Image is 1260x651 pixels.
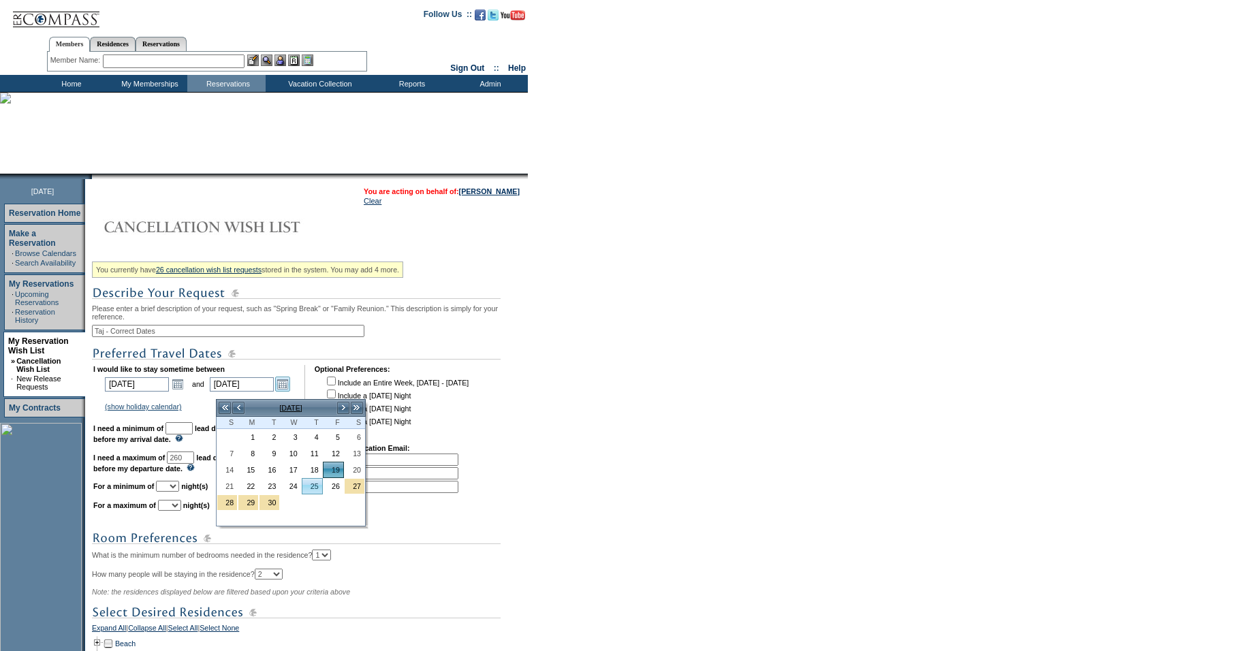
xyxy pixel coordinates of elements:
td: Thursday, June 18, 2026 [302,462,323,478]
td: Vacation Collection [266,75,371,92]
a: Make a Reservation [9,229,56,248]
a: 1 [238,430,258,445]
a: Open the calendar popup. [170,377,185,392]
a: Search Availability [15,259,76,267]
td: Monday, June 22, 2026 [238,478,259,494]
b: For a maximum of [93,501,156,509]
a: 6 [345,430,364,445]
a: 7 [217,446,237,461]
td: Wednesday, June 17, 2026 [280,462,301,478]
td: Independence Day 2026 Holiday [217,494,238,511]
td: Follow Us :: [424,8,472,25]
a: Reservation History [15,308,55,324]
td: Saturday, June 20, 2026 [344,462,365,478]
td: Friday, June 12, 2026 [323,445,344,462]
a: 2 [259,430,279,445]
a: 30 [259,495,279,510]
a: Residences [90,37,136,51]
img: blank.gif [92,174,93,179]
a: 17 [281,462,300,477]
td: · [12,308,14,324]
a: 29 [238,495,258,510]
a: 26 [324,479,343,494]
a: Subscribe to our YouTube Channel [501,14,525,22]
td: Wednesday, June 24, 2026 [280,478,301,494]
td: Wednesday, June 10, 2026 [280,445,301,462]
th: Thursday [302,417,323,429]
td: Thursday, June 25, 2026 [302,478,323,494]
a: Select None [200,624,239,636]
td: Tuesday, June 23, 2026 [259,478,280,494]
a: Beach [115,639,136,648]
td: Include an Entire Week, [DATE] - [DATE] Include a [DATE] Night Include a [DATE] Night Include a [... [324,375,469,434]
a: Cancellation Wish List [16,357,61,373]
input: Date format: M/D/Y. Shortcut keys: [T] for Today. [UP] or [.] for Next Day. [DOWN] or [,] for Pre... [210,377,274,392]
a: 23 [259,479,279,494]
a: >> [350,401,364,415]
td: Admin [450,75,528,92]
td: · [12,249,14,257]
td: Friday, June 19, 2026 [323,462,344,478]
a: 16 [259,462,279,477]
a: Members [49,37,91,52]
td: Reports [371,75,450,92]
a: 3 [281,430,300,445]
a: My Reservation Wish List [8,336,69,355]
td: Monday, June 01, 2026 [238,429,259,445]
img: promoShadowLeftCorner.gif [87,174,92,179]
input: Date format: M/D/Y. Shortcut keys: [T] for Today. [UP] or [.] for Next Day. [DOWN] or [,] for Pre... [105,377,169,392]
a: 15 [238,462,258,477]
img: Cancellation Wish List [92,213,364,240]
a: << [218,401,232,415]
a: Upcoming Reservations [15,290,59,306]
td: Home [31,75,109,92]
a: 27 [345,479,364,494]
a: Reservations [136,37,187,51]
td: 3. [316,481,458,493]
img: b_edit.gif [247,54,259,66]
td: · [12,290,14,306]
td: Thursday, June 11, 2026 [302,445,323,462]
td: Saturday, June 13, 2026 [344,445,365,462]
th: Wednesday [280,417,301,429]
a: Open the calendar popup. [275,377,290,392]
a: 14 [217,462,237,477]
b: For a minimum of [93,482,154,490]
div: You currently have stored in the system. You may add 4 more. [92,261,403,278]
td: Sunday, June 14, 2026 [217,462,238,478]
td: Reservations [187,75,266,92]
th: Saturday [344,417,365,429]
td: Thursday, June 04, 2026 [302,429,323,445]
a: 21 [217,479,237,494]
a: My Contracts [9,403,61,413]
td: Tuesday, June 02, 2026 [259,429,280,445]
td: 2. [316,467,458,479]
a: 20 [345,462,364,477]
span: You are acting on behalf of: [364,187,520,195]
a: 26 cancellation wish list requests [156,266,262,274]
a: (show holiday calendar) [105,402,182,411]
a: 18 [302,462,322,477]
td: 1. [316,454,458,466]
a: 24 [281,479,300,494]
td: Sunday, June 07, 2026 [217,445,238,462]
img: questionMark_lightBlue.gif [187,464,195,471]
td: · [12,259,14,267]
td: · [11,375,15,391]
a: 19 [324,462,343,477]
a: > [336,401,350,415]
a: New Release Requests [16,375,61,391]
b: I would like to stay sometime between [93,365,225,373]
td: Independence Day 2026 - Saturday to Saturday Holiday [344,478,365,494]
b: Optional Preferences: [315,365,390,373]
td: Friday, June 05, 2026 [323,429,344,445]
a: 28 [217,495,237,510]
a: Select All [168,624,198,636]
th: Monday [238,417,259,429]
div: | | | [92,624,524,636]
b: I need a maximum of [93,454,165,462]
a: 4 [302,430,322,445]
a: [PERSON_NAME] [459,187,520,195]
a: Reservation Home [9,208,80,218]
a: Collapse All [128,624,166,636]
